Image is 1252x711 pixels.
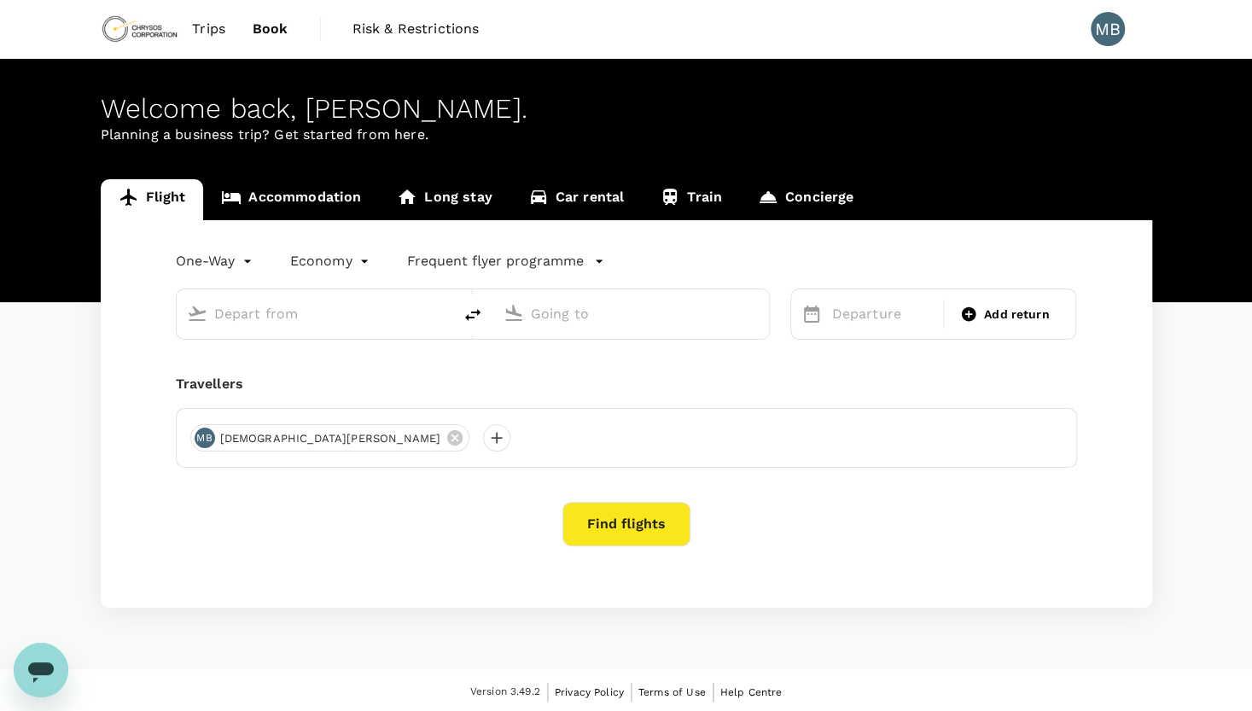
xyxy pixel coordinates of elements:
button: Find flights [562,502,690,546]
div: Travellers [176,374,1077,394]
span: Risk & Restrictions [352,19,480,39]
span: [DEMOGRAPHIC_DATA][PERSON_NAME] [210,430,451,447]
a: Train [642,179,740,220]
div: MB [1091,12,1125,46]
iframe: Button to launch messaging window [14,643,68,697]
a: Terms of Use [638,683,706,702]
p: Departure [832,304,933,324]
span: Help Centre [720,686,783,698]
a: Accommodation [203,179,379,220]
input: Going to [531,300,733,327]
span: Add return [984,306,1050,323]
a: Long stay [379,179,510,220]
span: Trips [192,19,225,39]
button: delete [452,294,493,335]
div: MB[DEMOGRAPHIC_DATA][PERSON_NAME] [190,424,470,452]
a: Concierge [740,179,871,220]
span: Privacy Policy [555,686,624,698]
a: Help Centre [720,683,783,702]
a: Privacy Policy [555,683,624,702]
div: One-Way [176,248,256,275]
p: Frequent flyer programme [407,251,584,271]
input: Depart from [214,300,416,327]
span: Book [253,19,288,39]
p: Planning a business trip? Get started from here. [101,125,1152,145]
div: Welcome back , [PERSON_NAME] . [101,93,1152,125]
span: Version 3.49.2 [470,684,540,701]
button: Open [757,312,760,315]
img: Chrysos Corporation [101,10,179,48]
button: Open [440,312,444,315]
a: Car rental [510,179,643,220]
a: Flight [101,179,204,220]
button: Frequent flyer programme [407,251,604,271]
div: Economy [290,248,373,275]
span: Terms of Use [638,686,706,698]
div: MB [195,428,215,448]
